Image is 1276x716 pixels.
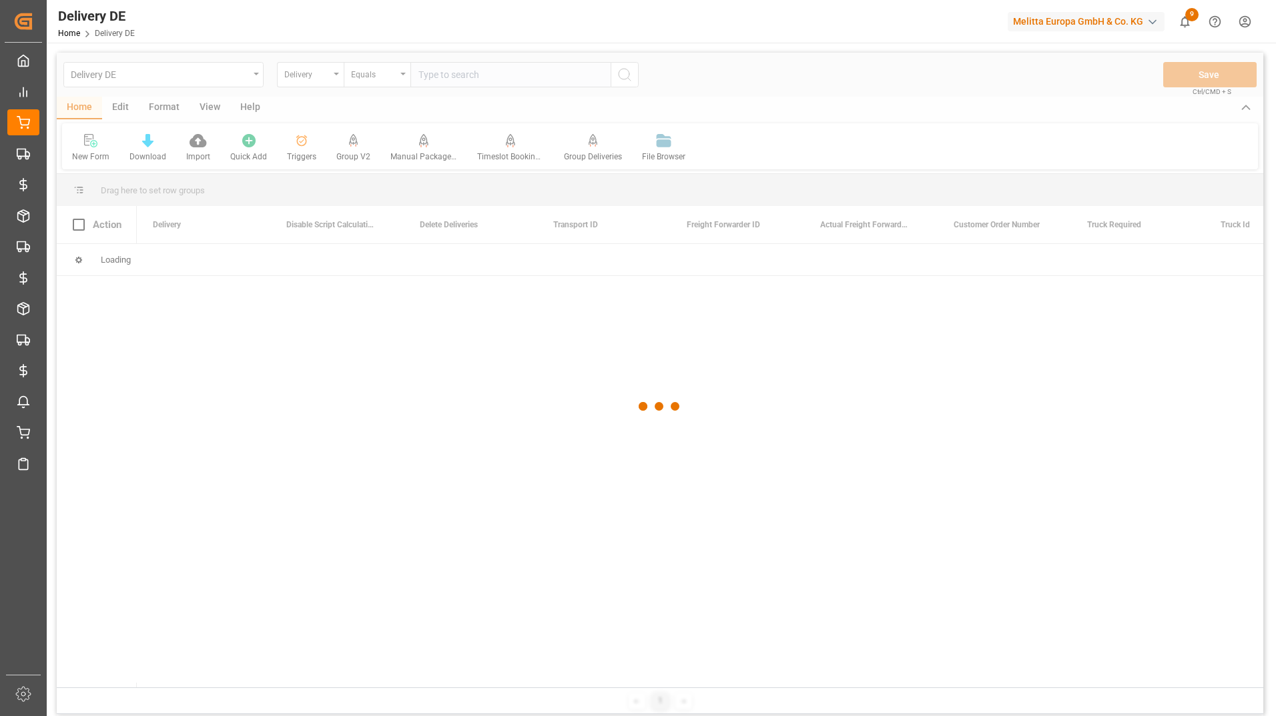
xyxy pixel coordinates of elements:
[1200,7,1230,37] button: Help Center
[58,29,80,38] a: Home
[58,6,135,26] div: Delivery DE
[1170,7,1200,37] button: show 9 new notifications
[1185,8,1199,21] span: 9
[1008,9,1170,34] button: Melitta Europa GmbH & Co. KG
[1008,12,1165,31] div: Melitta Europa GmbH & Co. KG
